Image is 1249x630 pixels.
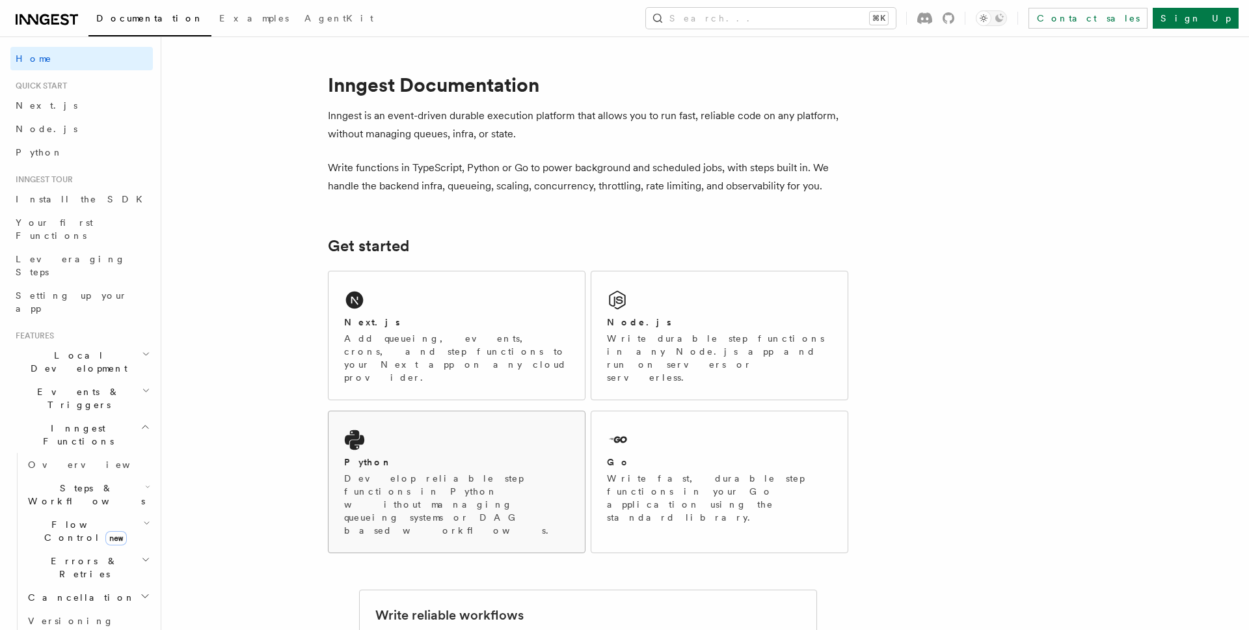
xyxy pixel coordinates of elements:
[219,13,289,23] span: Examples
[23,513,153,549] button: Flow Controlnew
[607,332,832,384] p: Write durable step functions in any Node.js app and run on servers or serverless.
[16,100,77,111] span: Next.js
[96,13,204,23] span: Documentation
[297,4,381,35] a: AgentKit
[10,141,153,164] a: Python
[23,453,153,476] a: Overview
[10,422,141,448] span: Inngest Functions
[344,316,400,329] h2: Next.js
[328,159,848,195] p: Write functions in TypeScript, Python or Go to power background and scheduled jobs, with steps bu...
[23,518,143,544] span: Flow Control
[10,417,153,453] button: Inngest Functions
[16,217,93,241] span: Your first Functions
[1028,8,1148,29] a: Contact sales
[1153,8,1239,29] a: Sign Up
[328,107,848,143] p: Inngest is an event-driven durable execution platform that allows you to run fast, reliable code ...
[10,349,142,375] span: Local Development
[23,555,141,581] span: Errors & Retries
[10,331,54,341] span: Features
[10,81,67,91] span: Quick start
[976,10,1007,26] button: Toggle dark mode
[344,472,569,537] p: Develop reliable step functions in Python without managing queueing systems or DAG based workflows.
[10,380,153,417] button: Events & Triggers
[10,187,153,211] a: Install the SDK
[23,591,135,604] span: Cancellation
[105,531,127,545] span: new
[16,290,128,314] span: Setting up your app
[607,316,671,329] h2: Node.js
[10,344,153,380] button: Local Development
[344,456,392,469] h2: Python
[328,237,409,255] a: Get started
[607,456,630,469] h2: Go
[607,472,832,524] p: Write fast, durable step functions in your Go application using the standard library.
[328,73,848,96] h1: Inngest Documentation
[16,124,77,134] span: Node.js
[10,385,142,411] span: Events & Triggers
[16,254,126,277] span: Leveraging Steps
[870,12,888,25] kbd: ⌘K
[10,284,153,320] a: Setting up your app
[328,411,585,553] a: PythonDevelop reliable step functions in Python without managing queueing systems or DAG based wo...
[646,8,896,29] button: Search...⌘K
[23,482,145,508] span: Steps & Workflows
[10,211,153,247] a: Your first Functions
[16,52,52,65] span: Home
[23,476,153,513] button: Steps & Workflows
[28,459,162,470] span: Overview
[304,13,373,23] span: AgentKit
[10,47,153,70] a: Home
[375,606,524,624] h2: Write reliable workflows
[16,194,150,204] span: Install the SDK
[28,616,114,626] span: Versioning
[16,147,63,157] span: Python
[328,271,585,400] a: Next.jsAdd queueing, events, crons, and step functions to your Next app on any cloud provider.
[10,94,153,117] a: Next.js
[344,332,569,384] p: Add queueing, events, crons, and step functions to your Next app on any cloud provider.
[10,117,153,141] a: Node.js
[23,549,153,586] button: Errors & Retries
[591,411,848,553] a: GoWrite fast, durable step functions in your Go application using the standard library.
[10,174,73,185] span: Inngest tour
[211,4,297,35] a: Examples
[591,271,848,400] a: Node.jsWrite durable step functions in any Node.js app and run on servers or serverless.
[23,586,153,609] button: Cancellation
[10,247,153,284] a: Leveraging Steps
[88,4,211,36] a: Documentation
